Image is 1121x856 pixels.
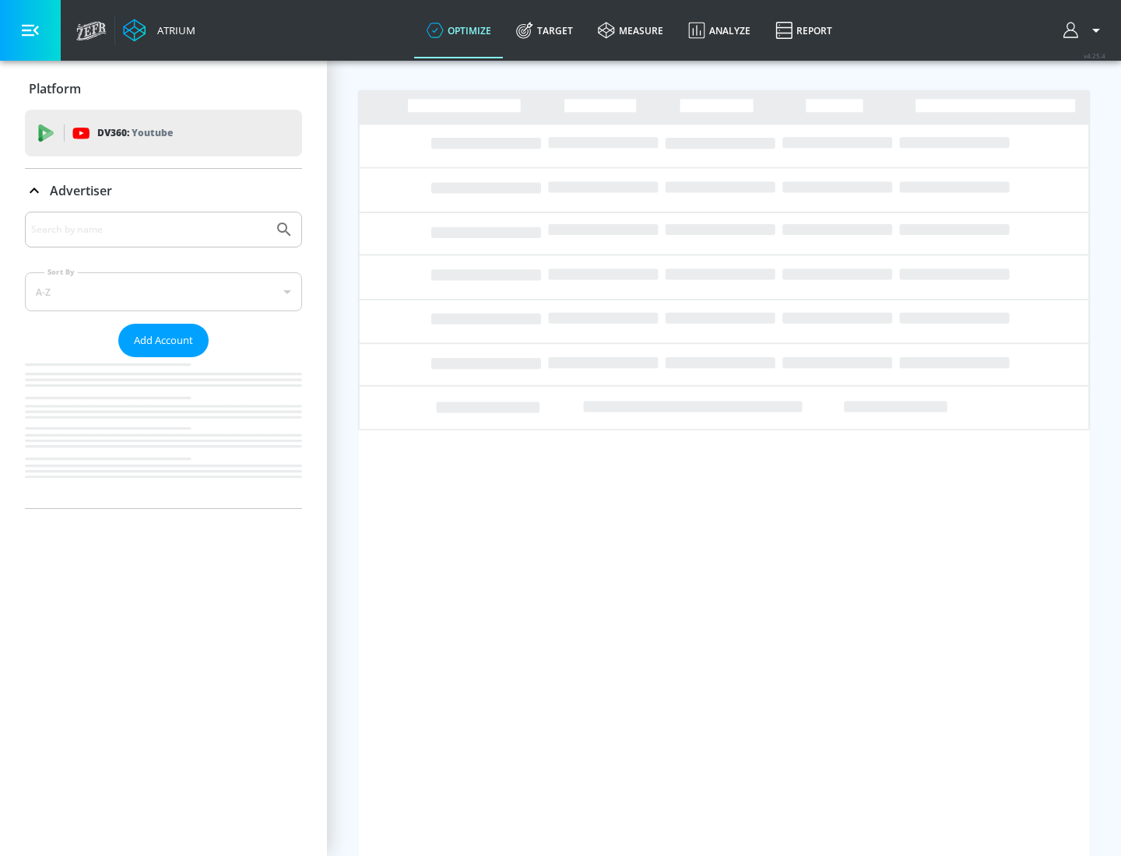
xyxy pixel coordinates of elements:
p: Advertiser [50,182,112,199]
div: Platform [25,67,302,111]
input: Search by name [31,219,267,240]
p: DV360: [97,125,173,142]
div: Advertiser [25,212,302,508]
p: Youtube [132,125,173,141]
a: Atrium [123,19,195,42]
a: optimize [414,2,504,58]
nav: list of Advertiser [25,357,302,508]
span: v 4.25.4 [1084,51,1105,60]
a: Target [504,2,585,58]
a: measure [585,2,676,58]
div: A-Z [25,272,302,311]
span: Add Account [134,332,193,349]
button: Add Account [118,324,209,357]
label: Sort By [44,267,78,277]
div: Atrium [151,23,195,37]
a: Analyze [676,2,763,58]
p: Platform [29,80,81,97]
div: Advertiser [25,169,302,212]
a: Report [763,2,845,58]
div: DV360: Youtube [25,110,302,156]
